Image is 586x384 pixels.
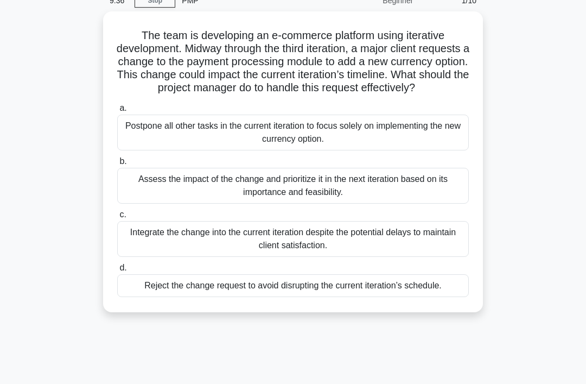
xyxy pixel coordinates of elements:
[119,263,126,272] span: d.
[119,210,126,219] span: c.
[119,103,126,112] span: a.
[119,156,126,166] span: b.
[117,168,469,204] div: Assess the impact of the change and prioritize it in the next iteration based on its importance a...
[117,115,469,150] div: Postpone all other tasks in the current iteration to focus solely on implementing the new currenc...
[117,221,469,257] div: Integrate the change into the current iteration despite the potential delays to maintain client s...
[116,29,470,95] h5: The team is developing an e-commerce platform using iterative development. Midway through the thi...
[117,274,469,297] div: Reject the change request to avoid disrupting the current iteration’s schedule.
